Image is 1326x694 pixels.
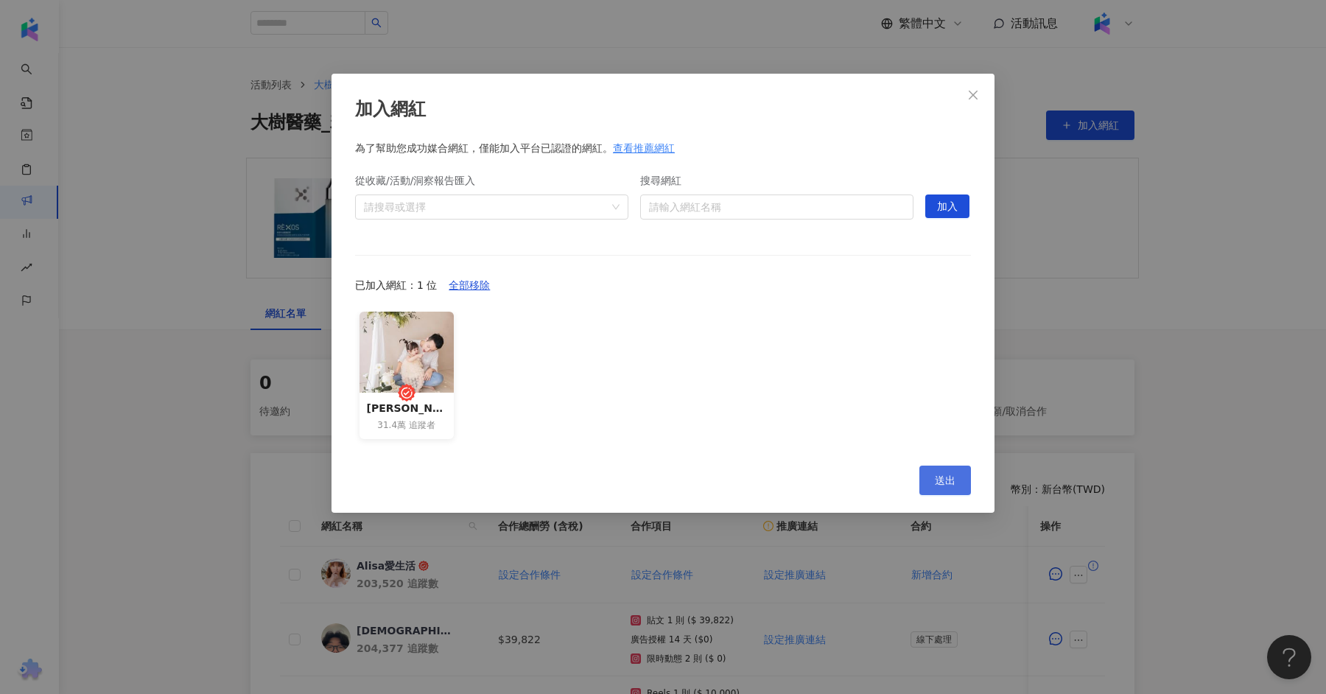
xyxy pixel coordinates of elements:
span: 送出 [935,474,955,486]
label: 搜尋網紅 [640,172,692,189]
span: close [967,89,979,101]
button: Close [958,80,988,110]
div: 查看推薦網紅 [613,140,675,156]
span: 加入 [937,195,958,219]
button: 送出 [919,466,971,495]
button: 加入 [925,194,969,218]
div: 為了幫助您成功媒合網紅，僅能加入平台已認證的網紅。 [355,140,971,156]
div: [PERSON_NAME] [367,400,446,416]
span: 追蹤者 [409,419,435,432]
div: 加入網紅 [355,97,971,122]
button: 全部移除 [437,273,502,297]
span: 全部移除 [449,274,490,298]
div: 已加入網紅：1 位 [355,273,971,297]
span: 31.4萬 [377,419,406,432]
label: 從收藏/活動/洞察報告匯入 [355,172,486,189]
input: 搜尋網紅 [649,195,905,219]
